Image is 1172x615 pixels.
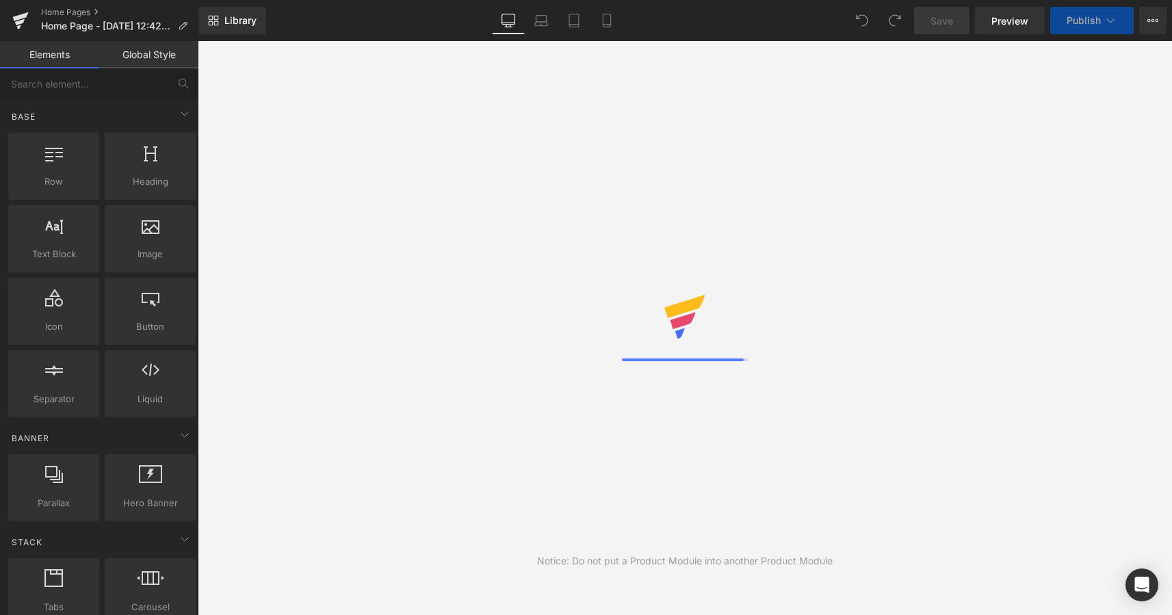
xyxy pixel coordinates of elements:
span: Heading [109,174,192,189]
span: Preview [991,14,1028,28]
span: Stack [10,536,44,549]
a: Preview [975,7,1045,34]
span: Button [109,319,192,334]
span: Publish [1067,15,1101,26]
span: Liquid [109,392,192,406]
div: Open Intercom Messenger [1125,568,1158,601]
a: Mobile [590,7,623,34]
span: Parallax [12,496,95,510]
button: Undo [848,7,876,34]
span: Base [10,110,37,123]
a: Laptop [525,7,558,34]
span: Home Page - [DATE] 12:42:58 [41,21,172,31]
span: Hero Banner [109,496,192,510]
span: Icon [12,319,95,334]
span: Save [930,14,953,28]
a: Desktop [492,7,525,34]
span: Carousel [109,600,192,614]
span: Row [12,174,95,189]
div: Notice: Do not put a Product Module into another Product Module [537,553,833,568]
span: Library [224,14,257,27]
a: New Library [198,7,266,34]
button: Redo [881,7,909,34]
a: Home Pages [41,7,198,18]
span: Tabs [12,600,95,614]
a: Tablet [558,7,590,34]
span: Image [109,247,192,261]
span: Separator [12,392,95,406]
a: Global Style [99,41,198,68]
span: Banner [10,432,51,445]
button: More [1139,7,1167,34]
button: Publish [1050,7,1134,34]
span: Text Block [12,247,95,261]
